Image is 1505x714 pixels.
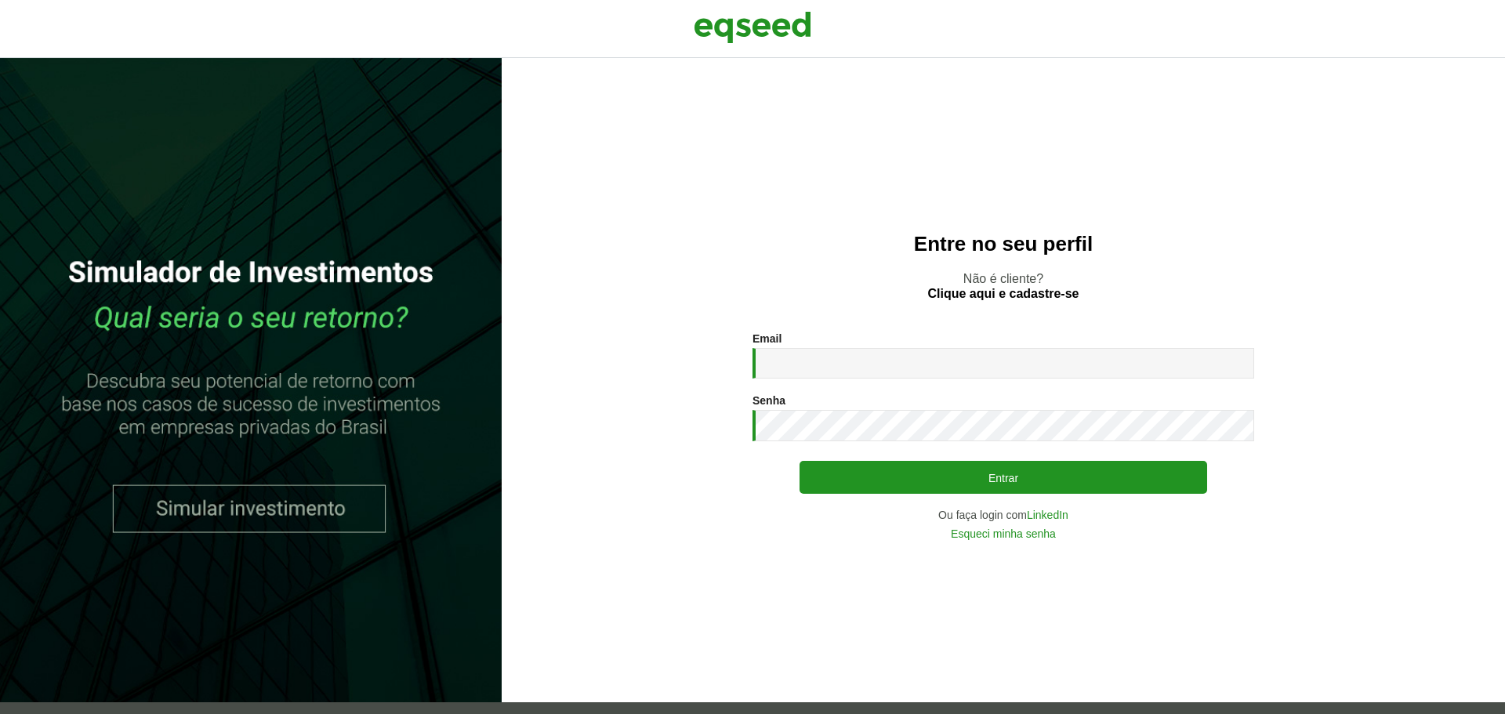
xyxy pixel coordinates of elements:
[533,233,1474,256] h2: Entre no seu perfil
[951,528,1056,539] a: Esqueci minha senha
[533,271,1474,301] p: Não é cliente?
[800,461,1207,494] button: Entrar
[752,509,1254,520] div: Ou faça login com
[1027,509,1068,520] a: LinkedIn
[752,333,782,344] label: Email
[928,288,1079,300] a: Clique aqui e cadastre-se
[752,395,785,406] label: Senha
[694,8,811,47] img: EqSeed Logo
